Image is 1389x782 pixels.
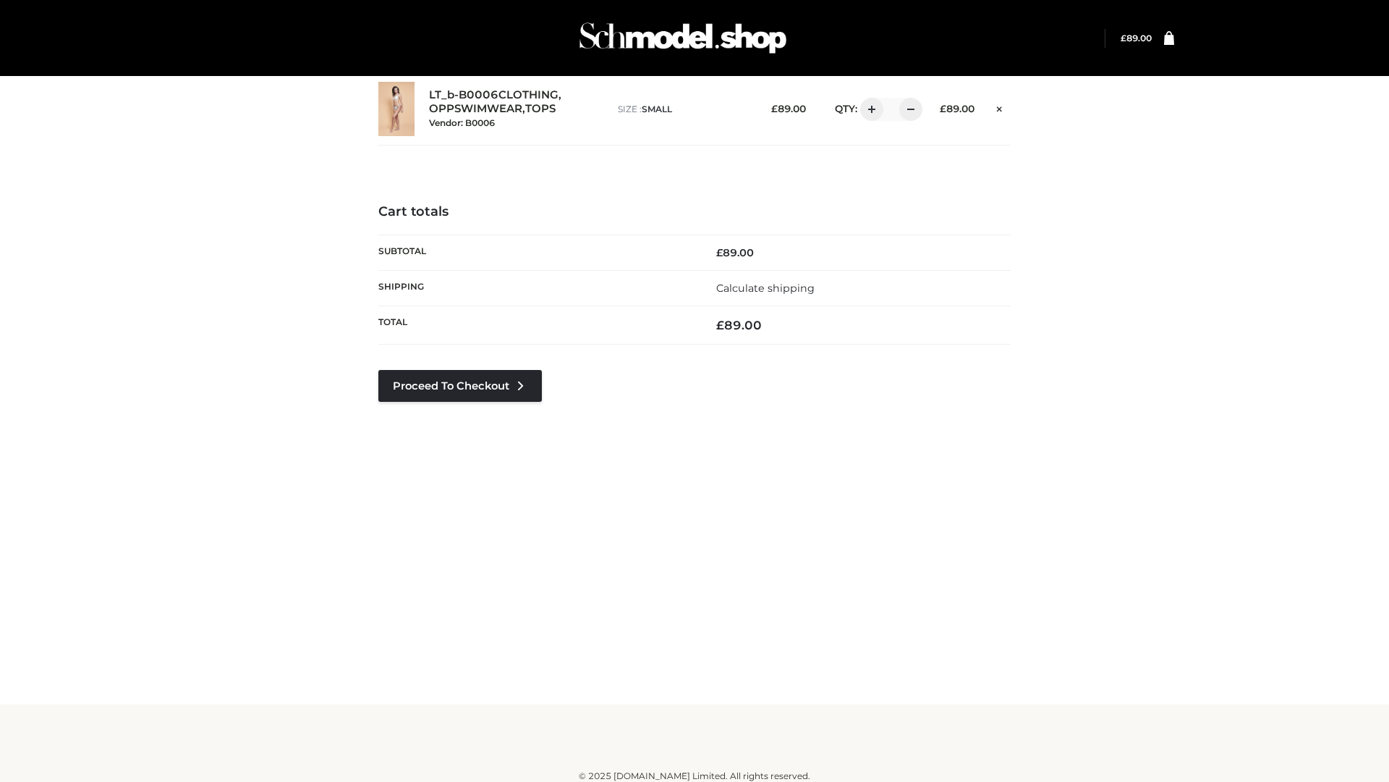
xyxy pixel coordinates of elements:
[940,103,946,114] span: £
[378,235,694,270] th: Subtotal
[429,88,498,102] a: LT_b-B0006
[429,117,495,128] small: Vendor: B0006
[716,318,724,332] span: £
[1121,33,1152,43] bdi: 89.00
[378,204,1011,220] h4: Cart totals
[498,88,558,102] a: CLOTHING
[378,370,542,402] a: Proceed to Checkout
[716,246,754,259] bdi: 89.00
[820,98,917,121] div: QTY:
[429,88,603,129] div: , ,
[989,98,1011,117] a: Remove this item
[429,102,522,116] a: OPPSWIMWEAR
[378,270,694,306] th: Shipping
[716,246,723,259] span: £
[771,103,806,114] bdi: 89.00
[1121,33,1126,43] span: £
[642,104,672,114] span: SMALL
[716,318,762,332] bdi: 89.00
[1121,33,1152,43] a: £89.00
[378,82,415,136] img: LT_b-B0006 - SMALL
[771,103,778,114] span: £
[716,282,815,295] a: Calculate shipping
[525,102,556,116] a: TOPS
[378,306,694,345] th: Total
[574,9,791,67] img: Schmodel Admin 964
[940,103,974,114] bdi: 89.00
[618,103,749,116] p: size :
